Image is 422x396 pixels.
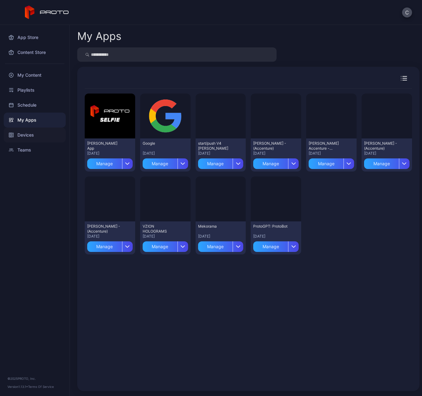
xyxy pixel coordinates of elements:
[87,156,133,169] button: Manage
[143,156,188,169] button: Manage
[143,241,178,252] div: Manage
[364,141,398,151] div: Raffi K - (Accenture)
[4,128,66,142] a: Devices
[4,45,66,60] a: Content Store
[198,141,232,151] div: start/push V4 Mair
[198,239,244,252] button: Manage
[4,83,66,98] a: Playlists
[7,376,62,381] div: © 2025 PROTO, Inc.
[87,239,133,252] button: Manage
[253,234,299,239] div: [DATE]
[198,151,244,156] div: [DATE]
[364,156,410,169] button: Manage
[198,241,233,252] div: Manage
[87,224,121,234] div: David Nussbaum - (Accenture)
[253,241,288,252] div: Manage
[4,113,66,128] a: My Apps
[143,234,188,239] div: [DATE]
[4,30,66,45] a: App Store
[87,151,133,156] div: [DATE]
[143,141,177,146] div: Google
[309,141,343,151] div: Mair Accenture - (Accenture)
[143,151,188,156] div: [DATE]
[253,151,299,156] div: [DATE]
[4,142,66,157] a: Teams
[87,141,121,151] div: David Selfie App
[87,241,122,252] div: Manage
[28,385,54,389] a: Terms Of Service
[253,224,287,229] div: ProtoGPT: ProtoBot
[87,158,122,169] div: Manage
[253,239,299,252] button: Manage
[143,239,188,252] button: Manage
[87,234,133,239] div: [DATE]
[402,7,412,17] button: C
[364,151,410,156] div: [DATE]
[143,224,177,234] div: VZION HOLOGRAMS
[198,224,232,229] div: Mekorama
[364,158,399,169] div: Manage
[198,158,233,169] div: Manage
[77,31,121,41] div: My Apps
[309,151,354,156] div: [DATE]
[4,98,66,113] a: Schedule
[143,158,178,169] div: Manage
[198,234,244,239] div: [DATE]
[253,158,288,169] div: Manage
[309,156,354,169] button: Manage
[198,156,244,169] button: Manage
[253,156,299,169] button: Manage
[7,385,28,389] span: Version 1.13.1 •
[253,141,287,151] div: Mair - (Accenture)
[4,68,66,83] a: My Content
[309,158,344,169] div: Manage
